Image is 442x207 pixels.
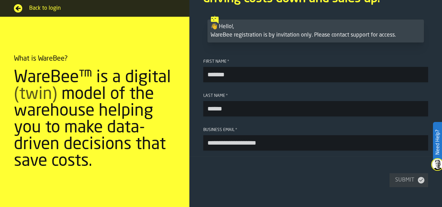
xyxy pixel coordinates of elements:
label: button-toolbar-Business Email [203,128,428,151]
button: button-Submit [390,173,428,187]
label: Need Help? [434,123,441,162]
span: Required [235,128,237,132]
div: What is WareBee? [14,54,68,64]
span: Required [227,59,229,64]
a: Back to login [14,4,175,13]
div: Last Name [203,93,428,98]
span: (twin) [14,86,57,103]
span: Required [226,93,228,98]
div: Business Email [203,128,428,132]
input: button-toolbar-Last Name [203,101,428,116]
input: button-toolbar-First Name [203,67,428,82]
span: Back to login [29,4,175,13]
label: button-toolbar-Last Name [203,93,428,116]
div: First Name [203,59,428,64]
div: WareBee™ is a digital model of the warehouse helping you to make data-driven decisions that save ... [14,69,175,170]
div: Submit [392,176,417,184]
div: 👋 Hello!, WareBee registration is by invitation only. Please contact support for access. [211,23,421,39]
label: button-toolbar-First Name [203,59,428,82]
input: button-toolbar-Business Email [203,135,428,151]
